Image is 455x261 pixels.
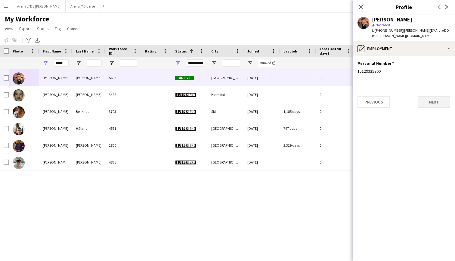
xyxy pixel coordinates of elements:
[2,25,16,33] a: View
[357,61,394,66] h3: Personal Number
[175,160,196,165] span: Suspended
[109,46,131,56] span: Workforce ID
[208,120,244,137] div: [GEOGRAPHIC_DATA]
[175,126,196,131] span: Suspended
[244,154,280,170] div: [DATE]
[12,0,66,12] button: Arena // DJ [PERSON_NAME]
[39,86,72,103] div: [PERSON_NAME]
[34,37,41,44] app-action-btn: Export XLSX
[55,26,61,31] span: Tag
[72,120,105,137] div: Håland
[105,137,141,154] div: 2800
[316,103,355,120] div: 0
[211,60,217,66] button: Open Filter Menu
[13,106,25,118] img: Kevin Bekkhus
[316,69,355,86] div: 0
[175,60,181,66] button: Open Filter Menu
[43,49,61,53] span: First Name
[39,137,72,154] div: [PERSON_NAME]
[316,86,355,103] div: 0
[316,137,355,154] div: 0
[67,26,81,31] span: Comms
[244,103,280,120] div: [DATE]
[316,154,355,170] div: 0
[87,59,102,67] input: Last Name Filter Input
[72,137,105,154] div: [PERSON_NAME]
[72,154,105,170] div: [PERSON_NAME]
[39,120,72,137] div: [PERSON_NAME]
[175,110,196,114] span: Suspended
[208,69,244,86] div: [GEOGRAPHIC_DATA]
[208,103,244,120] div: Ski
[316,120,355,137] div: 0
[66,0,100,12] button: Arena // Diverse
[39,69,72,86] div: [PERSON_NAME]
[76,60,81,66] button: Open Filter Menu
[65,25,83,33] a: Comms
[54,59,69,67] input: First Name Filter Input
[43,60,48,66] button: Open Filter Menu
[320,46,344,56] span: Jobs (last 90 days)
[244,120,280,137] div: [DATE]
[357,96,390,108] button: Previous
[357,68,450,74] div: 15129325760
[258,59,276,67] input: Joined Filter Input
[247,49,259,53] span: Joined
[280,120,316,137] div: 797 days
[208,154,244,170] div: [GEOGRAPHIC_DATA]
[244,69,280,86] div: [DATE]
[35,25,51,33] a: Status
[52,25,63,33] a: Tag
[25,37,32,44] app-action-btn: Advanced filters
[5,14,49,24] span: My Workforce
[13,157,25,169] img: Kevin Sean Cullen
[353,41,455,56] div: Employment
[280,137,316,154] div: 2,329 days
[120,59,138,67] input: Workforce ID Filter Input
[37,26,49,31] span: Status
[19,26,31,31] span: Export
[5,26,13,31] span: View
[13,123,25,135] img: Kevin Håland
[247,60,253,66] button: Open Filter Menu
[13,140,25,152] img: Kevin Ogudugu
[175,93,196,97] span: Suspended
[175,49,187,53] span: Status
[175,76,194,80] span: Active
[372,28,449,38] span: | [PERSON_NAME][EMAIL_ADDRESS][PERSON_NAME][DOMAIN_NAME]
[418,96,450,108] button: Next
[13,49,23,53] span: Photo
[208,137,244,154] div: [GEOGRAPHIC_DATA]
[109,60,114,66] button: Open Filter Menu
[211,49,218,53] span: City
[72,86,105,103] div: [PERSON_NAME]
[13,72,25,84] img: Kevin Hanes-Hansen
[105,154,141,170] div: 4865
[105,69,141,86] div: 5695
[13,89,25,101] img: Kevin Antonsen
[72,103,105,120] div: Bekkhus
[175,143,196,148] span: Suspended
[372,28,403,33] span: t. [PHONE_NUMBER]
[280,103,316,120] div: 1,185 days
[283,49,297,53] span: Last job
[39,103,72,120] div: [PERSON_NAME]
[376,23,390,27] span: Not rated
[145,49,156,53] span: Rating
[222,59,240,67] input: City Filter Input
[17,25,33,33] a: Export
[39,154,72,170] div: [PERSON_NAME] [PERSON_NAME]
[76,49,94,53] span: Last Name
[244,137,280,154] div: [DATE]
[208,86,244,103] div: Heimdal
[372,17,412,22] div: [PERSON_NAME]
[72,69,105,86] div: [PERSON_NAME]
[244,86,280,103] div: [DATE]
[105,120,141,137] div: 4591
[105,86,141,103] div: 3428
[105,103,141,120] div: 3793
[353,3,455,11] h3: Profile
